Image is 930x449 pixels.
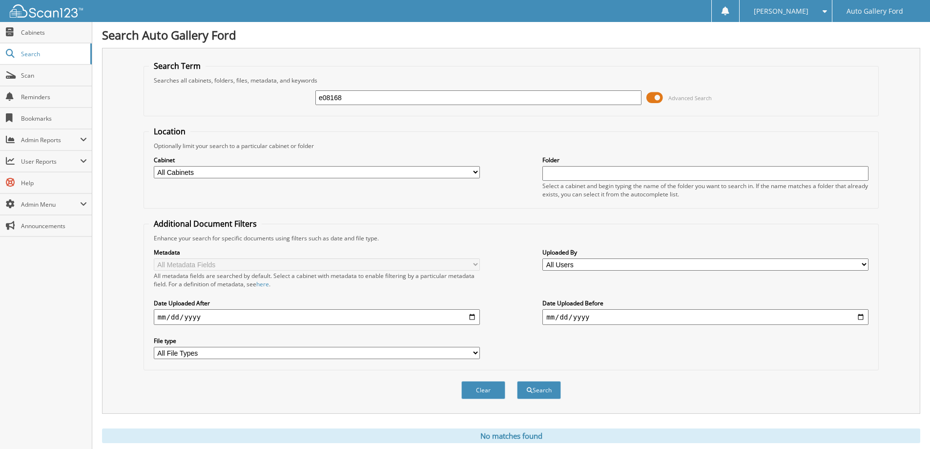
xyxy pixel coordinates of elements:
[149,61,206,71] legend: Search Term
[461,381,505,399] button: Clear
[154,156,480,164] label: Cabinet
[517,381,561,399] button: Search
[154,248,480,257] label: Metadata
[21,200,80,209] span: Admin Menu
[542,299,868,307] label: Date Uploaded Before
[542,156,868,164] label: Folder
[21,157,80,166] span: User Reports
[21,179,87,187] span: Help
[154,299,480,307] label: Date Uploaded After
[149,76,873,85] div: Searches all cabinets, folders, files, metadata, and keywords
[154,272,480,288] div: All metadata fields are searched by default. Select a cabinet with metadata to enable filtering b...
[21,93,87,101] span: Reminders
[21,222,87,230] span: Announcements
[754,8,808,14] span: [PERSON_NAME]
[10,4,83,18] img: scan123-logo-white.svg
[21,28,87,37] span: Cabinets
[256,280,269,288] a: here
[542,182,868,198] div: Select a cabinet and begin typing the name of the folder you want to search in. If the name match...
[21,71,87,80] span: Scan
[847,8,903,14] span: Auto Gallery Ford
[21,50,85,58] span: Search
[102,428,920,443] div: No matches found
[21,136,80,144] span: Admin Reports
[668,94,712,102] span: Advanced Search
[149,142,873,150] div: Optionally limit your search to a particular cabinet or folder
[542,248,868,257] label: Uploaded By
[102,27,920,43] h1: Search Auto Gallery Ford
[542,309,868,325] input: end
[154,309,480,325] input: start
[21,114,87,123] span: Bookmarks
[149,234,873,242] div: Enhance your search for specific documents using filters such as date and file type.
[149,126,190,137] legend: Location
[154,337,480,345] label: File type
[149,218,262,229] legend: Additional Document Filters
